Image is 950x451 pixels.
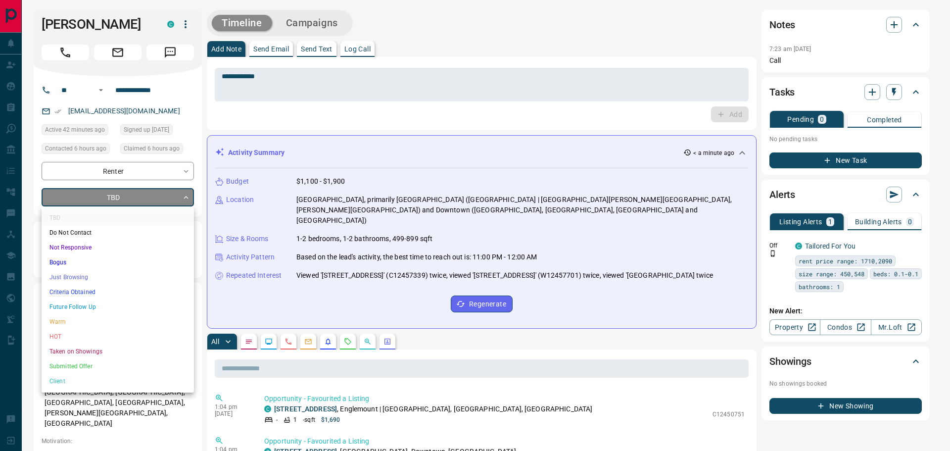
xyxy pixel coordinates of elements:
li: Warm [42,314,194,329]
li: HOT [42,329,194,344]
li: Taken on Showings [42,344,194,359]
li: Client [42,374,194,389]
li: Submitted Offer [42,359,194,374]
li: Just Browsing [42,270,194,285]
li: Do Not Contact [42,225,194,240]
li: Not Responsive [42,240,194,255]
li: Bogus [42,255,194,270]
li: Future Follow Up [42,300,194,314]
li: Criteria Obtained [42,285,194,300]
